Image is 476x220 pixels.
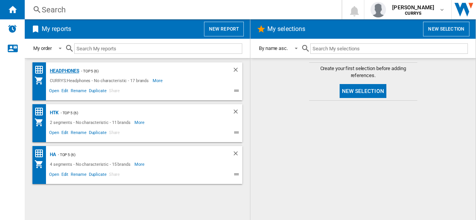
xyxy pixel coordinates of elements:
[70,129,87,138] span: Rename
[34,118,48,127] div: My Assortment
[33,45,52,51] div: My order
[48,87,60,96] span: Open
[8,24,17,33] img: alerts-logo.svg
[371,2,386,17] img: profile.jpg
[79,66,217,76] div: - top 5 (6)
[232,150,242,160] div: Delete
[70,87,87,96] span: Rename
[48,76,153,85] div: CURRYS:Headphones - No characteristic - 17 brands
[108,129,121,138] span: Share
[259,45,288,51] div: By name asc.
[88,87,108,96] span: Duplicate
[134,118,146,127] span: More
[34,160,48,169] div: My Assortment
[88,129,108,138] span: Duplicate
[392,3,434,11] span: [PERSON_NAME]
[60,129,70,138] span: Edit
[134,160,146,169] span: More
[204,22,244,36] button: New report
[310,43,468,54] input: Search My selections
[74,43,242,54] input: Search My reports
[48,66,79,76] div: Headphones
[232,66,242,76] div: Delete
[59,108,217,118] div: - top 5 (6)
[423,22,469,36] button: New selection
[34,107,48,117] div: Price Matrix
[60,87,70,96] span: Edit
[34,149,48,158] div: Price Matrix
[232,108,242,118] div: Delete
[309,65,417,79] span: Create your first selection before adding references.
[70,171,87,180] span: Rename
[153,76,164,85] span: More
[266,22,307,36] h2: My selections
[108,171,121,180] span: Share
[108,87,121,96] span: Share
[340,84,386,98] button: New selection
[48,118,134,127] div: 2 segments - No characteristic - 11 brands
[48,129,60,138] span: Open
[34,76,48,85] div: My Assortment
[34,65,48,75] div: Price Matrix
[48,160,134,169] div: 4 segments - No characteristic - 15 brands
[42,4,321,15] div: Search
[48,108,59,118] div: HTK
[56,150,217,160] div: - top 5 (6)
[405,11,422,16] b: CURRYS
[60,171,70,180] span: Edit
[40,22,73,36] h2: My reports
[48,171,60,180] span: Open
[48,150,56,160] div: HA
[88,171,108,180] span: Duplicate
